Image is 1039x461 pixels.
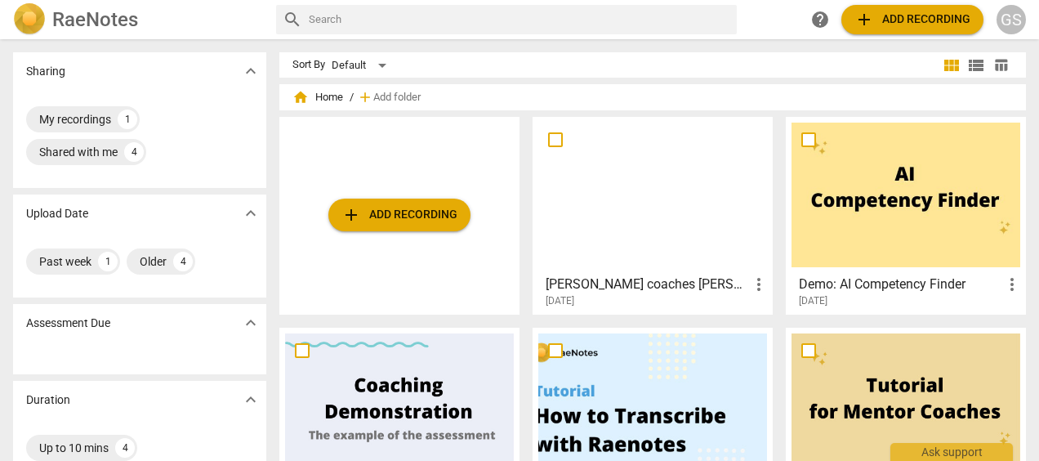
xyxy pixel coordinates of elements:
button: Show more [239,59,263,83]
span: add [357,89,373,105]
span: home [292,89,309,105]
h3: Demo: AI Competency Finder [799,275,1002,294]
div: Older [140,253,167,270]
a: Demo: AI Competency Finder[DATE] [792,123,1020,307]
div: 4 [115,438,135,458]
span: search [283,10,302,29]
div: 1 [118,110,137,129]
span: Home [292,89,343,105]
span: expand_more [241,61,261,81]
img: Logo [13,3,46,36]
span: Add recording [854,10,970,29]
span: table_chart [993,57,1009,73]
span: view_list [966,56,986,75]
span: expand_more [241,390,261,410]
div: Default [332,52,392,78]
span: add [341,205,361,225]
p: Upload Date [26,205,88,222]
button: GS [997,5,1026,34]
span: [DATE] [546,294,574,308]
a: [PERSON_NAME] coaches [PERSON_NAME] Part 1[DATE] [538,123,767,307]
p: Sharing [26,63,65,80]
button: Show more [239,201,263,226]
p: Duration [26,392,70,409]
h2: RaeNotes [52,8,138,31]
div: Ask support [890,443,1013,461]
p: Assessment Due [26,315,110,332]
span: more_vert [749,275,769,294]
span: help [810,10,830,29]
div: My recordings [39,111,111,128]
span: Add folder [373,92,421,104]
span: / [350,92,354,104]
button: Show more [239,387,263,412]
div: Sort By [292,59,325,71]
h3: Regina coaches Ebone Part 1 [546,275,749,294]
button: Show more [239,311,263,335]
span: view_module [942,56,961,75]
div: Shared with me [39,144,118,160]
span: expand_more [241,313,261,333]
span: Add recording [341,205,457,225]
div: 1 [98,252,118,271]
a: Help [805,5,835,34]
div: 4 [173,252,193,271]
span: more_vert [1002,275,1022,294]
a: LogoRaeNotes [13,3,263,36]
button: List view [964,53,988,78]
div: Past week [39,253,91,270]
input: Search [309,7,730,33]
span: add [854,10,874,29]
button: Table view [988,53,1013,78]
button: Upload [328,199,470,231]
div: Up to 10 mins [39,440,109,456]
div: 4 [124,142,144,162]
span: expand_more [241,204,261,223]
span: [DATE] [799,294,827,308]
button: Tile view [939,53,964,78]
button: Upload [841,5,983,34]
